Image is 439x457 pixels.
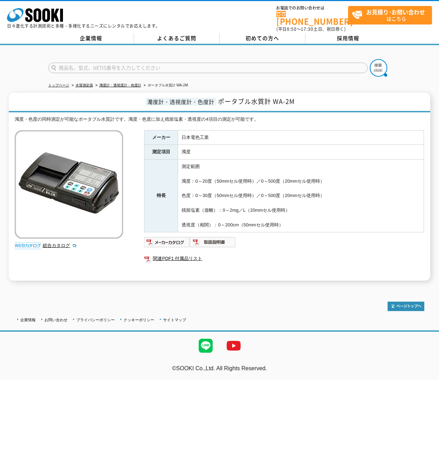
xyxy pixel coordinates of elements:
a: テストMail [412,373,439,379]
span: 初めての方へ [246,34,279,42]
span: はこちら [352,6,432,24]
th: 測定項目 [144,145,178,160]
a: お問い合わせ [44,318,68,322]
span: (平日 ～ 土日、祝日除く) [276,26,346,32]
span: お電話でのお問い合わせは [276,6,348,10]
a: 採用情報 [305,33,391,44]
a: 初めての方へ [220,33,305,44]
a: 企業情報 [48,33,134,44]
th: メーカー [144,130,178,145]
a: サイトマップ [163,318,186,322]
td: 日本電色工業 [178,130,424,145]
a: メーカーカタログ [144,241,190,247]
a: クッキーポリシー [123,318,154,322]
a: トップページ [48,83,69,87]
a: 水質測定器 [76,83,93,87]
span: ポータブル水質計 WA-2M [218,97,295,106]
li: ポータブル水質計 WA-2M [142,82,188,89]
img: ポータブル水質計 WA-2M [15,130,123,239]
img: YouTube [220,332,248,360]
span: 8:50 [287,26,297,32]
a: 総合カタログ [43,243,77,248]
a: 関連PDF1 付属品リスト [144,254,424,263]
td: 濁度 [178,145,424,160]
th: 特長 [144,160,178,232]
a: 濁度計・透視度計・色度計 [99,83,141,87]
img: 取扱説明書 [190,237,236,248]
a: プライバシーポリシー [76,318,115,322]
td: 測定範囲 濁度：0～20度（50mmセル使用時）／0～500度（20mmセル使用時） 色度：0～30度（50mmセル使用時）／0～500度（20mmセル使用時） 残留塩素（遊離）：0～2mg／L... [178,160,424,232]
div: 濁度・色度の同時測定が可能なポータブル水質計です。濁度・色度に加え残留塩素・透視度の4項目の測定が可能です。 [15,116,424,123]
img: btn_search.png [370,59,387,77]
img: メーカーカタログ [144,237,190,248]
span: 濁度計・透視度計・色度計 [146,98,216,106]
a: 取扱説明書 [190,241,236,247]
a: よくあるご質問 [134,33,220,44]
a: 企業情報 [20,318,36,322]
p: 日々進化する計測技術と多種・多様化するニーズにレンタルでお応えします。 [7,24,160,28]
img: トップページへ [388,302,424,311]
strong: お見積り･お問い合わせ [366,8,425,16]
a: お見積り･お問い合わせはこちら [348,6,432,24]
a: [PHONE_NUMBER] [276,11,348,25]
img: webカタログ [15,242,41,249]
input: 商品名、型式、NETIS番号を入力してください [48,63,368,73]
span: 17:30 [301,26,313,32]
img: LINE [192,332,220,360]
